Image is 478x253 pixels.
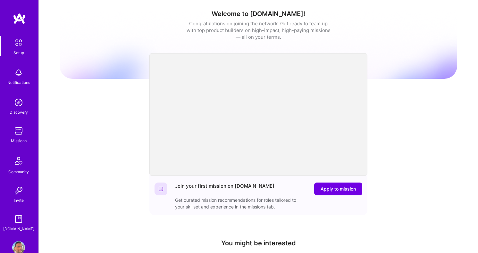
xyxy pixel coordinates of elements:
div: [DOMAIN_NAME] [3,225,34,232]
img: Invite [12,184,25,197]
img: Community [11,153,26,168]
img: Website [158,186,164,192]
div: Congratulations on joining the network. Get ready to team up with top product builders on high-im... [186,20,331,40]
div: Setup [13,49,24,56]
h4: You might be interested [149,239,367,247]
div: Join your first mission on [DOMAIN_NAME] [175,183,274,195]
img: teamwork [12,125,25,137]
img: logo [13,13,26,24]
img: setup [12,36,25,49]
div: Community [8,168,29,175]
div: Discovery [10,109,28,116]
img: bell [12,66,25,79]
div: Get curated mission recommendations for roles tailored to your skillset and experience in the mis... [175,197,303,210]
img: guide book [12,213,25,225]
span: Apply to mission [321,186,356,192]
div: Invite [14,197,24,204]
img: discovery [12,96,25,109]
h1: Welcome to [DOMAIN_NAME]! [60,10,457,18]
iframe: video [149,53,367,176]
div: Missions [11,137,27,144]
div: Notifications [7,79,30,86]
button: Apply to mission [314,183,362,195]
